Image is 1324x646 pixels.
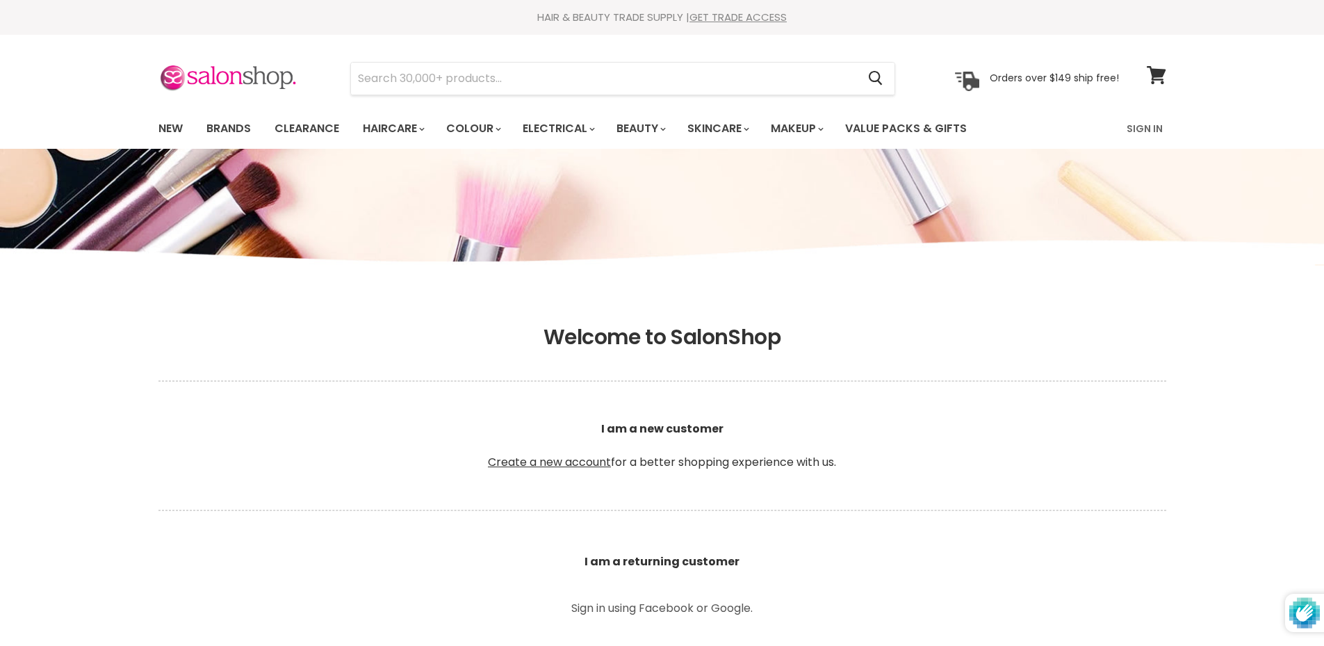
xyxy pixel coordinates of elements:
[436,114,509,143] a: Colour
[990,72,1119,84] p: Orders over $149 ship free!
[148,114,193,143] a: New
[488,454,611,470] a: Create a new account
[351,63,858,95] input: Search
[760,114,832,143] a: Makeup
[1118,114,1171,143] a: Sign In
[1289,594,1320,632] img: Protected by hCaptcha
[506,603,819,614] p: Sign in using Facebook or Google.
[148,108,1048,149] ul: Main menu
[601,421,724,437] b: I am a new customer
[858,63,894,95] button: Search
[606,114,674,143] a: Beauty
[158,325,1166,350] h1: Welcome to SalonShop
[158,387,1166,504] p: for a better shopping experience with us.
[352,114,433,143] a: Haircare
[689,10,787,24] a: GET TRADE ACCESS
[585,554,739,570] b: I am a returning customer
[264,114,350,143] a: Clearance
[141,10,1184,24] div: HAIR & BEAUTY TRADE SUPPLY |
[350,62,895,95] form: Product
[677,114,758,143] a: Skincare
[835,114,977,143] a: Value Packs & Gifts
[512,114,603,143] a: Electrical
[141,108,1184,149] nav: Main
[196,114,261,143] a: Brands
